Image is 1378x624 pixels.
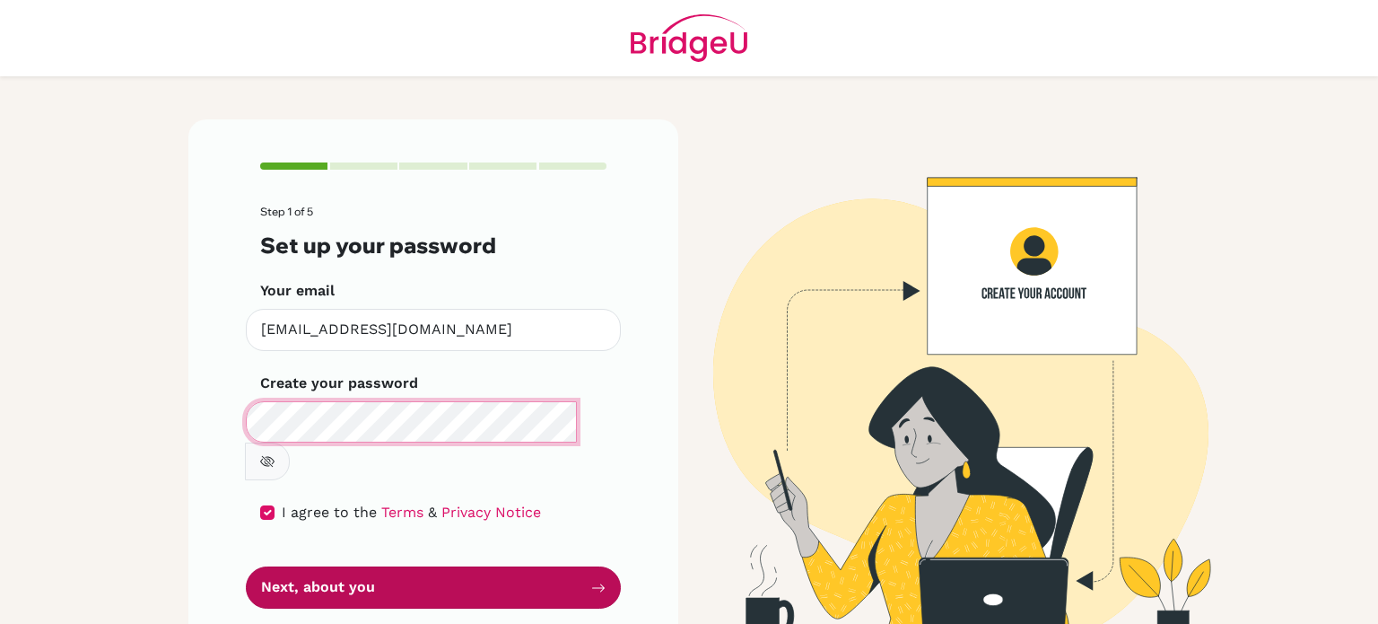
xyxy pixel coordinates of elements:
span: & [428,504,437,521]
button: Next, about you [246,567,621,609]
label: Your email [260,280,335,302]
label: Create your password [260,373,418,394]
h3: Set up your password [260,233,606,259]
a: Privacy Notice [441,504,541,521]
a: Terms [381,504,423,521]
input: Insert your email* [246,309,621,351]
span: I agree to the [282,504,377,521]
span: Step 1 of 5 [260,205,313,218]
